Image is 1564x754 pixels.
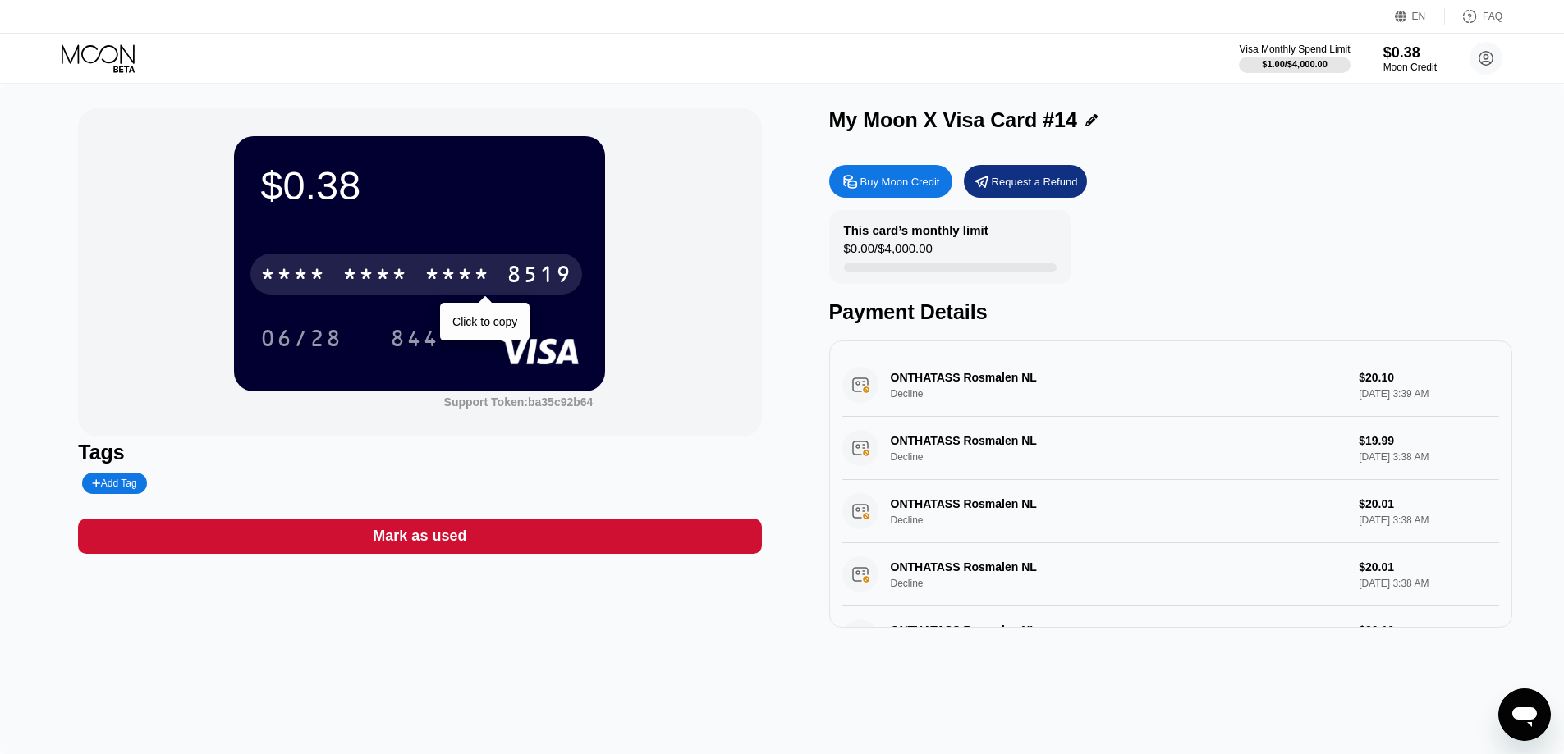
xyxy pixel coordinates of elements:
div: 844 [378,318,452,359]
div: My Moon X Visa Card #14 [829,108,1077,132]
div: Add Tag [92,478,136,489]
div: FAQ [1445,8,1502,25]
div: Moon Credit [1383,62,1437,73]
div: Add Tag [82,473,146,494]
div: Mark as used [373,527,466,546]
div: Click to copy [452,315,517,328]
div: Support Token: ba35c92b64 [444,395,594,409]
div: EN [1395,8,1445,25]
div: Buy Moon Credit [829,165,952,198]
div: $0.38 [260,162,579,208]
div: Buy Moon Credit [860,175,940,189]
div: Request a Refund [992,175,1078,189]
div: $0.38 [1383,44,1437,62]
div: Request a Refund [964,165,1087,198]
div: Tags [78,441,761,464]
div: Visa Monthly Spend Limit$1.00/$4,000.00 [1239,43,1350,73]
div: 844 [390,327,439,354]
div: 8519 [507,263,572,290]
div: FAQ [1483,11,1502,22]
div: $0.00 / $4,000.00 [844,241,933,263]
div: Support Token:ba35c92b64 [444,395,594,409]
div: This card’s monthly limit [844,223,988,237]
div: $1.00 / $4,000.00 [1262,59,1328,69]
div: 06/28 [260,327,342,354]
div: Payment Details [829,300,1512,324]
div: 06/28 [248,318,355,359]
div: Mark as used [78,519,761,554]
div: $0.38Moon Credit [1383,44,1437,73]
iframe: Button to launch messaging window [1498,688,1551,741]
div: Visa Monthly Spend Limit [1239,43,1350,55]
div: EN [1412,11,1426,22]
